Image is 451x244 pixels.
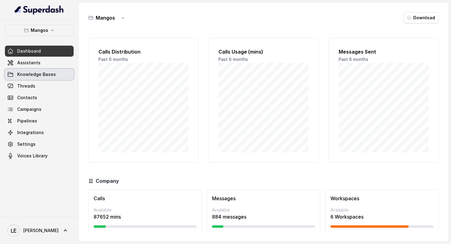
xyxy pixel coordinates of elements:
p: 884 messages [212,213,315,220]
button: Download [403,12,439,23]
span: Past 6 months [339,57,368,62]
a: Threads [5,81,74,92]
span: Campaigns [17,106,41,112]
h3: Mangos [96,14,115,21]
a: Integrations [5,127,74,138]
img: light.svg [15,5,64,15]
span: Integrations [17,130,44,136]
span: Pipelines [17,118,37,124]
h2: Calls Distribution [98,48,188,55]
a: Settings [5,139,74,150]
h2: Messages Sent [339,48,429,55]
span: Threads [17,83,35,89]
p: 6 Workspaces [330,213,434,220]
p: 87652 mins [94,213,197,220]
span: Assistants [17,60,40,66]
a: Pipelines [5,115,74,126]
h2: Calls Usage (mins) [218,48,308,55]
span: Knowledge Bases [17,71,56,77]
h3: Calls [94,195,197,202]
h3: Messages [212,195,315,202]
p: Mangos [31,27,48,34]
span: Past 6 months [218,57,248,62]
a: [PERSON_NAME] [5,222,74,239]
p: Available [212,207,315,213]
span: Contacts [17,95,37,101]
a: Voices Library [5,150,74,161]
span: Settings [17,141,36,147]
span: Voices Library [17,153,48,159]
p: Available [330,207,434,213]
h3: Company [96,177,119,185]
button: Mangos [5,25,74,36]
p: Available [94,207,197,213]
a: Campaigns [5,104,74,115]
a: Knowledge Bases [5,69,74,80]
a: Assistants [5,57,74,68]
a: Dashboard [5,46,74,57]
h3: Workspaces [330,195,434,202]
span: Dashboard [17,48,41,54]
a: Contacts [5,92,74,103]
span: Past 6 months [98,57,128,62]
span: [PERSON_NAME] [23,227,59,234]
text: LE [11,227,17,234]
